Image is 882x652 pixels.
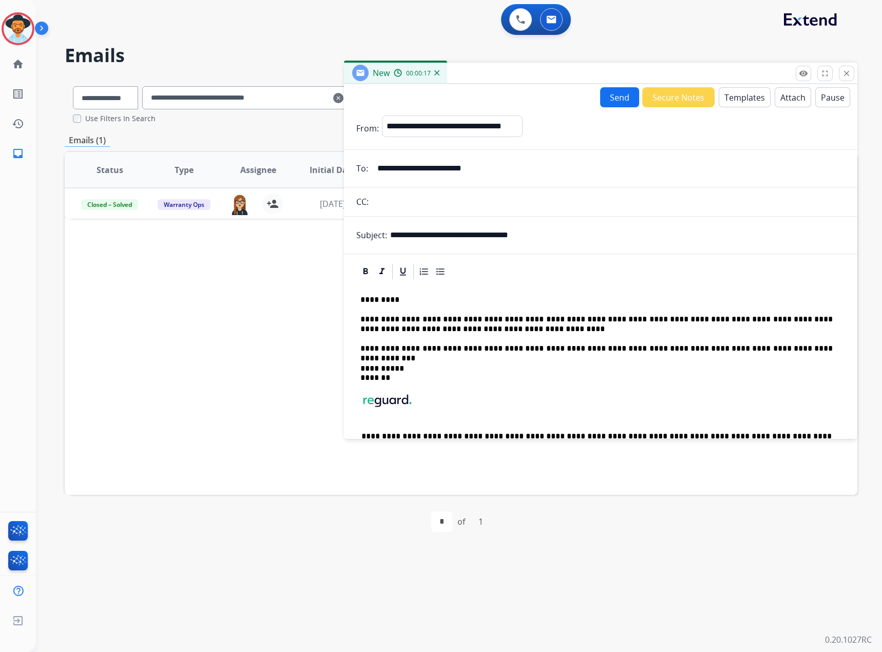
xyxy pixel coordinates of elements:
[65,45,857,66] h2: Emails
[12,147,24,160] mat-icon: inbox
[266,198,279,210] mat-icon: person_add
[719,87,771,107] button: Templates
[416,264,432,279] div: Ordered List
[406,69,431,78] span: 00:00:17
[433,264,448,279] div: Bullet List
[12,118,24,130] mat-icon: history
[97,164,123,176] span: Status
[81,199,138,210] span: Closed – Solved
[815,87,850,107] button: Pause
[825,634,872,646] p: 0.20.1027RC
[4,14,32,43] img: avatar
[373,67,390,79] span: New
[358,264,373,279] div: Bold
[395,264,411,279] div: Underline
[457,515,465,528] div: of
[356,122,379,135] p: From:
[356,162,368,175] p: To:
[642,87,715,107] button: Secure Notes
[85,113,156,124] label: Use Filters In Search
[12,58,24,70] mat-icon: home
[65,134,110,147] p: Emails (1)
[820,69,830,78] mat-icon: fullscreen
[374,264,390,279] div: Italic
[470,511,491,532] div: 1
[333,92,343,104] mat-icon: clear
[356,196,369,208] p: CC:
[175,164,194,176] span: Type
[240,164,276,176] span: Assignee
[842,69,851,78] mat-icon: close
[356,229,387,241] p: Subject:
[310,164,356,176] span: Initial Date
[799,69,808,78] mat-icon: remove_red_eye
[229,194,250,215] img: agent-avatar
[600,87,639,107] button: Send
[158,199,210,210] span: Warranty Ops
[320,198,346,209] span: [DATE]
[775,87,811,107] button: Attach
[12,88,24,100] mat-icon: list_alt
